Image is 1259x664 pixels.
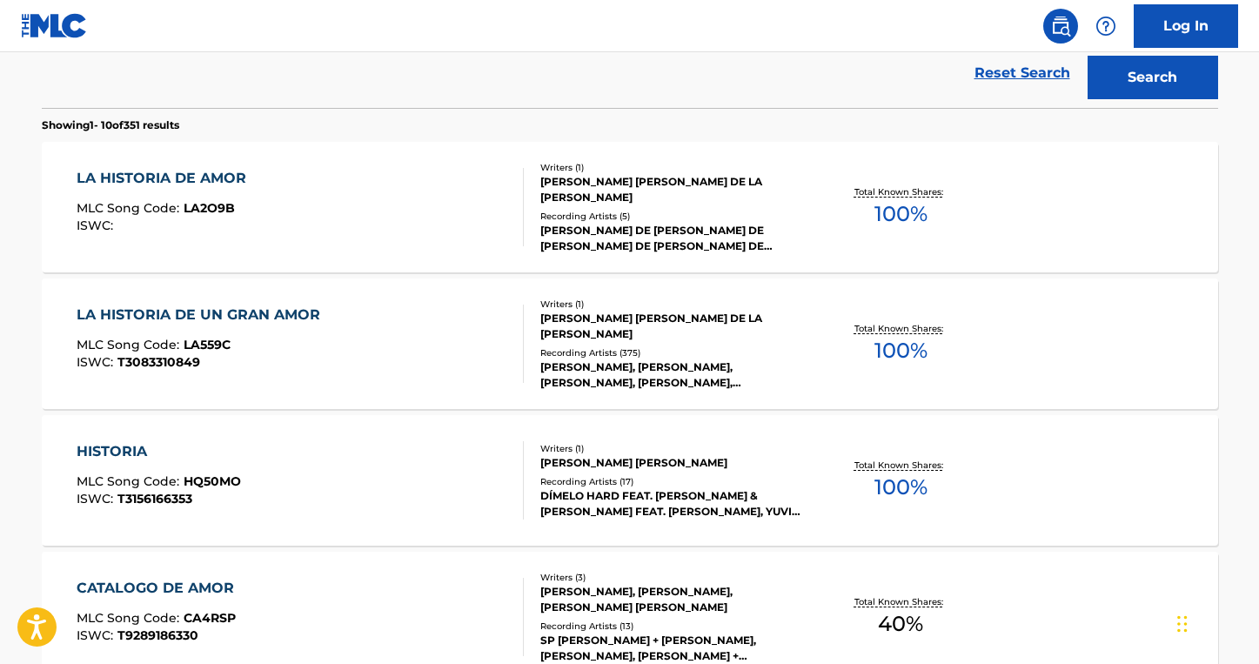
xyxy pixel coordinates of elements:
[540,298,803,311] div: Writers ( 1 )
[1172,580,1259,664] iframe: Chat Widget
[184,337,231,352] span: LA559C
[1177,598,1188,650] div: Drag
[77,200,184,216] span: MLC Song Code :
[77,337,184,352] span: MLC Song Code :
[1043,9,1078,44] a: Public Search
[42,415,1218,546] a: HISTORIAMLC Song Code:HQ50MOISWC:T3156166353Writers (1)[PERSON_NAME] [PERSON_NAME]Recording Artis...
[854,185,948,198] p: Total Known Shares:
[540,571,803,584] div: Writers ( 3 )
[77,473,184,489] span: MLC Song Code :
[77,305,329,325] div: LA HISTORIA DE UN GRAN AMOR
[1050,16,1071,37] img: search
[1134,4,1238,48] a: Log In
[42,142,1218,272] a: LA HISTORIA DE AMORMLC Song Code:LA2O9BISWC:Writers (1)[PERSON_NAME] [PERSON_NAME] DE LA [PERSON_...
[540,223,803,254] div: [PERSON_NAME] DE [PERSON_NAME] DE [PERSON_NAME] DE [PERSON_NAME] DE [PERSON_NAME] DE LA [PERSON_N...
[77,168,255,189] div: LA HISTORIA DE AMOR
[540,161,803,174] div: Writers ( 1 )
[540,442,803,455] div: Writers ( 1 )
[77,354,117,370] span: ISWC :
[77,491,117,506] span: ISWC :
[540,210,803,223] div: Recording Artists ( 5 )
[874,198,928,230] span: 100 %
[1088,9,1123,44] div: Help
[42,117,179,133] p: Showing 1 - 10 of 351 results
[874,472,928,503] span: 100 %
[540,584,803,615] div: [PERSON_NAME], [PERSON_NAME], [PERSON_NAME] [PERSON_NAME]
[540,346,803,359] div: Recording Artists ( 375 )
[874,335,928,366] span: 100 %
[77,218,117,233] span: ISWC :
[540,475,803,488] div: Recording Artists ( 17 )
[77,441,241,462] div: HISTORIA
[540,359,803,391] div: [PERSON_NAME], [PERSON_NAME], [PERSON_NAME], [PERSON_NAME], [PERSON_NAME]
[21,13,88,38] img: MLC Logo
[117,491,192,506] span: T3156166353
[878,608,923,640] span: 40 %
[540,620,803,633] div: Recording Artists ( 13 )
[854,459,948,472] p: Total Known Shares:
[184,200,235,216] span: LA2O9B
[966,54,1079,92] a: Reset Search
[117,354,200,370] span: T3083310849
[42,278,1218,409] a: LA HISTORIA DE UN GRAN AMORMLC Song Code:LA559CISWC:T3083310849Writers (1)[PERSON_NAME] [PERSON_N...
[184,473,241,489] span: HQ50MO
[540,311,803,342] div: [PERSON_NAME] [PERSON_NAME] DE LA [PERSON_NAME]
[854,595,948,608] p: Total Known Shares:
[77,627,117,643] span: ISWC :
[540,174,803,205] div: [PERSON_NAME] [PERSON_NAME] DE LA [PERSON_NAME]
[1088,56,1218,99] button: Search
[77,578,243,599] div: CATALOGO DE AMOR
[1095,16,1116,37] img: help
[184,610,236,626] span: CA4RSP
[854,322,948,335] p: Total Known Shares:
[540,633,803,664] div: SP [PERSON_NAME] + [PERSON_NAME], [PERSON_NAME], [PERSON_NAME] + [PERSON_NAME], [PERSON_NAME] & [...
[117,627,198,643] span: T9289186330
[77,610,184,626] span: MLC Song Code :
[540,455,803,471] div: [PERSON_NAME] [PERSON_NAME]
[540,488,803,520] div: DÍMELO HARD FEAT. [PERSON_NAME] & [PERSON_NAME] FEAT. [PERSON_NAME], YUVI|[PERSON_NAME], [PERSON_...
